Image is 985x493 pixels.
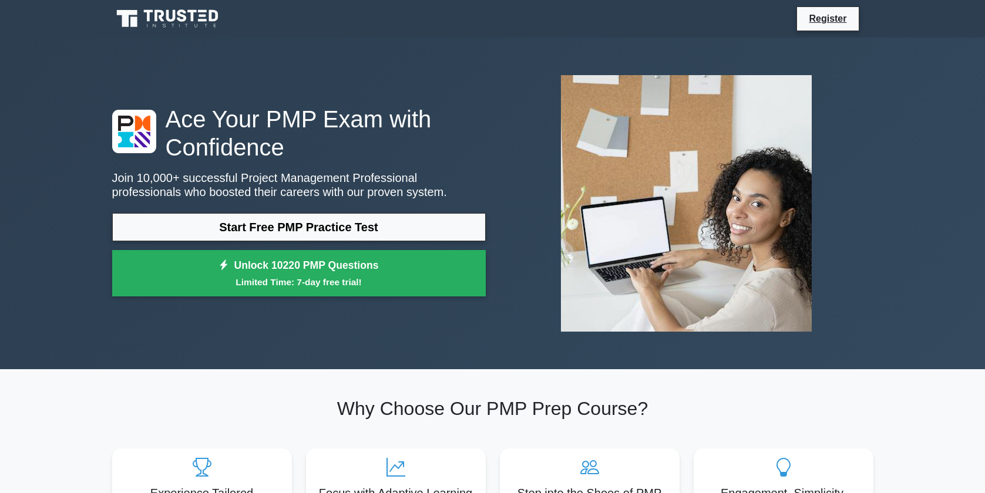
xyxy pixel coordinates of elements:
a: Register [802,11,853,26]
a: Start Free PMP Practice Test [112,213,486,241]
h2: Why Choose Our PMP Prep Course? [112,397,873,420]
small: Limited Time: 7-day free trial! [127,275,471,289]
h1: Ace Your PMP Exam with Confidence [112,105,486,161]
p: Join 10,000+ successful Project Management Professional professionals who boosted their careers w... [112,171,486,199]
a: Unlock 10220 PMP QuestionsLimited Time: 7-day free trial! [112,250,486,297]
